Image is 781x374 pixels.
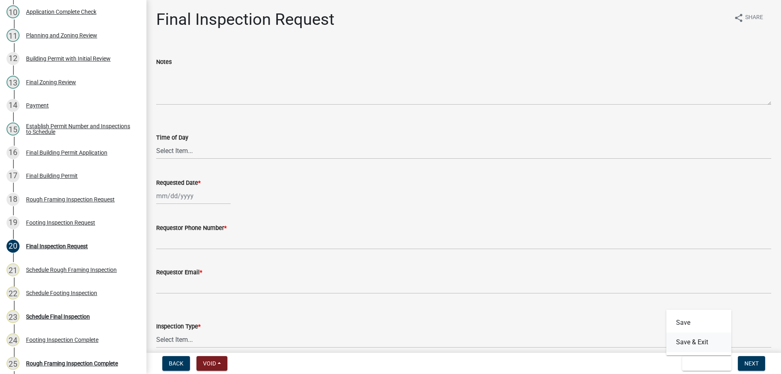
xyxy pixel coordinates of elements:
div: Establish Permit Number and Inspections to Schedule [26,123,133,135]
span: Void [203,360,216,367]
button: Void [196,356,227,371]
label: Requestor Email [156,270,202,276]
button: Back [162,356,190,371]
div: 14 [7,99,20,112]
div: 13 [7,76,20,89]
label: Time of Day [156,135,188,141]
div: Save & Exit [666,310,731,355]
div: 21 [7,263,20,276]
div: 24 [7,333,20,346]
div: Final Building Permit [26,173,78,179]
button: Save & Exit [666,332,731,352]
label: Requestor Phone Number [156,225,227,231]
div: Final Zoning Review [26,79,76,85]
i: share [734,13,744,23]
div: Application Complete Check [26,9,96,15]
div: 25 [7,357,20,370]
div: 10 [7,5,20,18]
div: 17 [7,169,20,182]
div: Schedule Final Inspection [26,314,90,319]
div: Rough Framing Inspection Request [26,197,115,202]
label: Inspection Type [156,324,201,330]
div: Planning and Zoning Review [26,33,97,38]
div: 15 [7,122,20,136]
button: Next [738,356,765,371]
div: Rough Framing Inspection Complete [26,361,118,366]
button: Save [666,313,731,332]
button: Save & Exit [682,356,731,371]
div: 16 [7,146,20,159]
span: Next [744,360,759,367]
div: Schedule Rough Framing Inspection [26,267,117,273]
input: mm/dd/yyyy [156,188,231,204]
div: 20 [7,240,20,253]
div: Footing Inspection Request [26,220,95,225]
div: Building Permit with Initial Review [26,56,111,61]
div: 22 [7,287,20,300]
div: 18 [7,193,20,206]
div: Final Building Permit Application [26,150,107,155]
div: Schedule Footing Inspection [26,290,97,296]
div: 12 [7,52,20,65]
label: Notes [156,59,172,65]
div: Footing Inspection Complete [26,337,98,343]
h1: Final Inspection Request [156,10,334,29]
div: 19 [7,216,20,229]
div: Payment [26,103,49,108]
div: Final Inspection Request [26,243,88,249]
span: Back [169,360,183,367]
div: 23 [7,310,20,323]
label: Requested Date [156,180,201,186]
span: Share [745,13,763,23]
div: 11 [7,29,20,42]
button: shareShare [727,10,770,26]
span: Save & Exit [689,360,720,367]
